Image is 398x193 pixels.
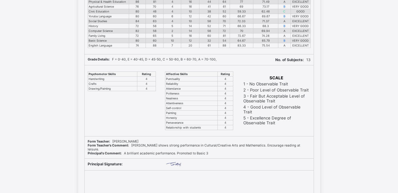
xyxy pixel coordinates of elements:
[219,19,230,24] td: 70
[253,43,278,48] td: 75.54
[253,24,278,29] td: 68.3
[88,24,129,29] td: History
[165,115,218,120] td: Honesty
[219,4,230,9] td: 61
[230,9,253,14] td: 59.33
[219,38,230,43] td: 54
[129,4,146,9] td: 76
[165,120,218,125] td: Perseverance
[218,120,233,125] td: 4
[165,86,218,91] td: Attendance
[291,9,310,14] td: GOOD
[137,72,156,77] th: Rating
[230,4,253,9] td: 69
[129,19,146,24] td: 84
[253,33,278,38] td: 74.28
[230,14,253,19] td: 66.67
[219,43,230,48] td: 88
[253,19,278,24] td: 71.37
[129,9,146,14] td: 80
[181,29,199,33] td: 14
[88,72,137,77] th: Psychomotor Skills
[230,24,253,29] td: 66.33
[218,91,233,96] td: 4
[278,38,291,43] td: B
[278,14,291,19] td: B
[88,77,137,81] td: Handwriting
[218,111,233,115] td: 4
[165,81,218,86] td: Reliability
[291,14,310,19] td: VERY GOOD
[199,38,219,43] td: 32
[165,96,218,101] td: Neatness
[243,75,310,81] th: SCALE
[199,33,219,38] td: 60
[181,33,199,38] td: 16
[88,9,129,14] td: Civic Education
[278,9,291,14] td: C
[199,14,219,19] td: 42
[199,24,219,29] td: 52
[181,19,199,24] td: 10
[164,38,181,43] td: 10
[165,91,218,96] td: Politeness
[291,38,310,43] td: VERY GOOD
[88,19,129,24] td: Social Studies
[165,101,218,106] td: Attentiveness
[88,43,129,48] td: English Language
[291,33,310,38] td: EXCELLENT
[253,4,278,9] td: 73.17
[164,29,181,33] td: 2
[129,29,146,33] td: 82
[146,24,164,29] td: 56
[243,87,310,93] td: 2 - Poor Level of Observable Trait
[164,24,181,29] td: 5
[253,38,278,43] td: 65.79
[278,19,291,24] td: A
[278,43,291,48] td: A
[253,9,278,14] td: 62.46
[291,24,310,29] td: VERY GOOD
[88,140,110,143] b: Form Teacher:
[146,9,164,14] td: 46
[88,143,300,151] span: [PERSON_NAME] shows strong performance in Cultural/Creative Arts and Mathematics. Encourage readi...
[253,14,278,19] td: 69.67
[275,57,311,62] span: 13
[165,72,218,77] th: Affective Skills
[230,43,253,48] td: 83.33
[218,77,233,81] td: 4
[243,115,310,126] td: 5 - Excellence Degree of Observable Trait
[137,77,156,81] td: 4
[146,38,164,43] td: 60
[88,33,129,38] td: Family Living
[146,4,164,9] td: 70
[146,29,164,33] td: 56
[278,4,291,9] td: B
[88,140,139,143] span: [PERSON_NAME]
[146,19,164,24] td: 63
[88,29,129,33] td: Computer Science
[291,29,310,33] td: EXCELLENT
[218,106,233,111] td: 4
[181,24,199,29] td: 14
[164,43,181,48] td: 7
[278,29,291,33] td: A
[88,38,129,43] td: Basic Science
[129,14,146,19] td: 80
[165,77,218,81] td: Punctuality
[146,43,164,48] td: 88
[88,81,137,86] td: Crafts
[146,14,164,19] td: 60
[164,14,181,19] td: 6
[129,43,146,48] td: 74
[88,57,110,61] b: Grade Details:
[243,104,310,115] td: 4 - Good Level of Observable Trait
[181,9,199,14] td: 10
[181,14,199,19] td: 12
[164,33,181,38] td: 5
[291,4,310,9] td: VERY GOOD
[146,33,164,38] td: 65
[219,33,230,38] td: 81
[218,72,233,77] th: Rating
[129,24,146,29] td: 72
